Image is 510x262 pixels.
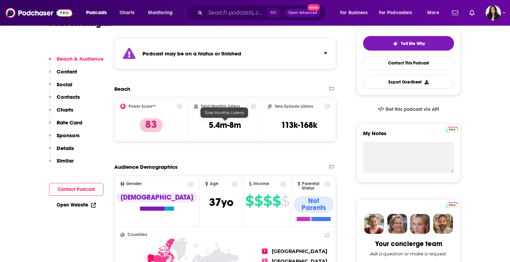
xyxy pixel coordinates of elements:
p: 83 [140,118,163,132]
span: $ [254,195,263,207]
button: Open AdvancedNew [285,9,320,17]
button: open menu [375,7,422,18]
img: Sydney Profile [364,214,384,234]
p: Content [57,68,77,75]
button: Show profile menu [486,5,501,20]
img: Podchaser Pro [446,127,458,132]
span: Podcasts [86,8,107,18]
a: Show notifications dropdown [449,7,461,19]
span: [GEOGRAPHIC_DATA] [272,248,327,254]
h2: Audience Demographics [114,164,178,170]
span: $ [272,195,281,207]
h2: Total Monthly Listens [201,104,240,109]
span: For Business [340,8,368,18]
span: Tell Me Why [401,41,425,46]
button: open menu [335,7,376,18]
strong: Podcast may be on a hiatus or finished [142,50,241,57]
button: open menu [81,7,116,18]
button: Reach & Audience [49,55,104,68]
span: Get this podcast via API [385,106,439,112]
label: My Notes [363,130,454,142]
span: Charts [120,8,134,18]
span: Gender [126,182,142,186]
button: Export One-Sheet [363,75,454,89]
img: Podchaser - Follow, Share and Rate Podcasts [6,6,72,19]
span: Monitoring [148,8,173,18]
button: tell me why sparkleTell Me Why [363,36,454,51]
img: Jules Profile [410,214,430,234]
input: Search podcasts, credits, & more... [205,7,267,18]
span: Income [253,182,269,186]
img: tell me why sparkle [393,41,398,46]
div: Ask a question or make a request. [370,251,447,256]
span: Age [210,182,219,186]
div: Search podcasts, credits, & more... [193,5,333,21]
button: Charts [49,106,73,119]
button: open menu [422,7,448,18]
a: Get this podcast via API [372,101,445,118]
span: Total Monthly Listens [205,110,244,115]
h3: 113k-168k [281,120,317,130]
button: Social [49,81,72,94]
a: Pro website [446,126,458,132]
h3: 5.4m-8m [209,120,241,130]
button: Details [49,145,74,158]
img: Jon Profile [433,214,453,234]
h2: Power Score™ [129,104,156,109]
span: For Podcasters [379,8,412,18]
span: Parental Status [302,182,323,191]
img: User Profile [486,5,501,20]
p: Social [57,81,72,88]
p: Charts [57,106,73,113]
div: Not Parents [294,196,334,213]
p: Reach & Audience [57,55,104,62]
span: Countries [128,233,147,237]
span: ⌘ K [267,8,280,17]
button: Content [49,68,77,81]
span: More [427,8,439,18]
span: New [307,4,320,11]
h2: New Episode Listens [275,104,313,109]
section: Click to expand status details [114,38,336,69]
a: Pro website [446,201,458,208]
span: 37 yo [209,195,233,209]
div: Your concierge team [375,239,442,248]
a: Open Website [57,202,96,208]
button: Contact Podcast [49,183,104,196]
span: Logged in as RebeccaShapiro [486,5,501,20]
img: Barbara Profile [387,214,407,234]
p: Sponsors [57,132,80,139]
p: Details [57,145,74,151]
a: Charts [115,7,139,18]
a: Show notifications dropdown [467,7,477,19]
span: $ [245,195,254,207]
button: Similar [49,157,74,170]
button: Sponsors [49,132,80,145]
span: 1 [262,248,268,254]
span: $ [263,195,272,207]
button: open menu [143,7,182,18]
div: [DEMOGRAPHIC_DATA] [116,193,197,202]
p: Similar [57,157,74,164]
p: Contacts [57,94,80,100]
button: Rate Card [49,119,82,132]
span: $ [281,195,289,207]
h2: Reach [114,86,130,92]
p: Rate Card [57,119,82,126]
img: Podchaser Pro [446,202,458,208]
button: Contacts [49,94,80,106]
a: Contact This Podcast [363,56,454,70]
span: Open Advanced [288,11,317,15]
